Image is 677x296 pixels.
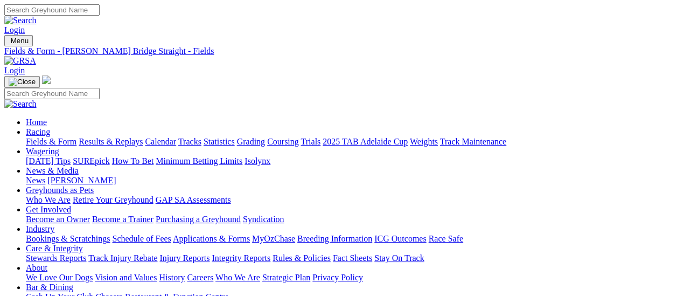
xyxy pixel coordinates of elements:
[112,156,154,166] a: How To Bet
[267,137,299,146] a: Coursing
[374,234,426,243] a: ICG Outcomes
[159,273,185,282] a: History
[178,137,201,146] a: Tracks
[173,234,250,243] a: Applications & Forms
[26,253,86,263] a: Stewards Reports
[88,253,157,263] a: Track Injury Rebate
[95,273,157,282] a: Vision and Values
[374,253,424,263] a: Stay On Track
[26,234,110,243] a: Bookings & Scratchings
[26,147,59,156] a: Wagering
[323,137,408,146] a: 2025 TAB Adelaide Cup
[26,253,673,263] div: Care & Integrity
[26,137,76,146] a: Fields & Form
[9,78,36,86] img: Close
[4,66,25,75] a: Login
[243,215,284,224] a: Syndication
[440,137,506,146] a: Track Maintenance
[156,215,241,224] a: Purchasing a Greyhound
[26,195,673,205] div: Greyhounds as Pets
[26,185,94,195] a: Greyhounds as Pets
[212,253,270,263] a: Integrity Reports
[159,253,210,263] a: Injury Reports
[26,234,673,244] div: Industry
[26,176,45,185] a: News
[245,156,270,166] a: Isolynx
[156,156,242,166] a: Minimum Betting Limits
[26,137,673,147] div: Racing
[79,137,143,146] a: Results & Replays
[26,215,673,224] div: Get Involved
[92,215,153,224] a: Become a Trainer
[4,56,36,66] img: GRSA
[312,273,363,282] a: Privacy Policy
[26,156,71,166] a: [DATE] Tips
[47,176,116,185] a: [PERSON_NAME]
[262,273,310,282] a: Strategic Plan
[215,273,260,282] a: Who We Are
[26,156,673,166] div: Wagering
[26,215,90,224] a: Become an Owner
[11,37,29,45] span: Menu
[26,283,73,292] a: Bar & Dining
[4,99,37,109] img: Search
[273,253,331,263] a: Rules & Policies
[187,273,213,282] a: Careers
[73,156,109,166] a: SUREpick
[4,35,33,46] button: Toggle navigation
[4,76,40,88] button: Toggle navigation
[252,234,295,243] a: MyOzChase
[26,273,93,282] a: We Love Our Dogs
[4,4,100,16] input: Search
[26,176,673,185] div: News & Media
[4,25,25,35] a: Login
[26,127,50,136] a: Racing
[4,16,37,25] img: Search
[26,244,83,253] a: Care & Integrity
[73,195,153,204] a: Retire Your Greyhound
[26,224,54,233] a: Industry
[4,88,100,99] input: Search
[156,195,231,204] a: GAP SA Assessments
[4,46,673,56] a: Fields & Form - [PERSON_NAME] Bridge Straight - Fields
[297,234,372,243] a: Breeding Information
[145,137,176,146] a: Calendar
[26,273,673,283] div: About
[26,118,47,127] a: Home
[26,195,71,204] a: Who We Are
[26,166,79,175] a: News & Media
[204,137,235,146] a: Statistics
[112,234,171,243] a: Schedule of Fees
[428,234,463,243] a: Race Safe
[237,137,265,146] a: Grading
[42,75,51,84] img: logo-grsa-white.png
[410,137,438,146] a: Weights
[333,253,372,263] a: Fact Sheets
[301,137,320,146] a: Trials
[26,263,47,272] a: About
[26,205,71,214] a: Get Involved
